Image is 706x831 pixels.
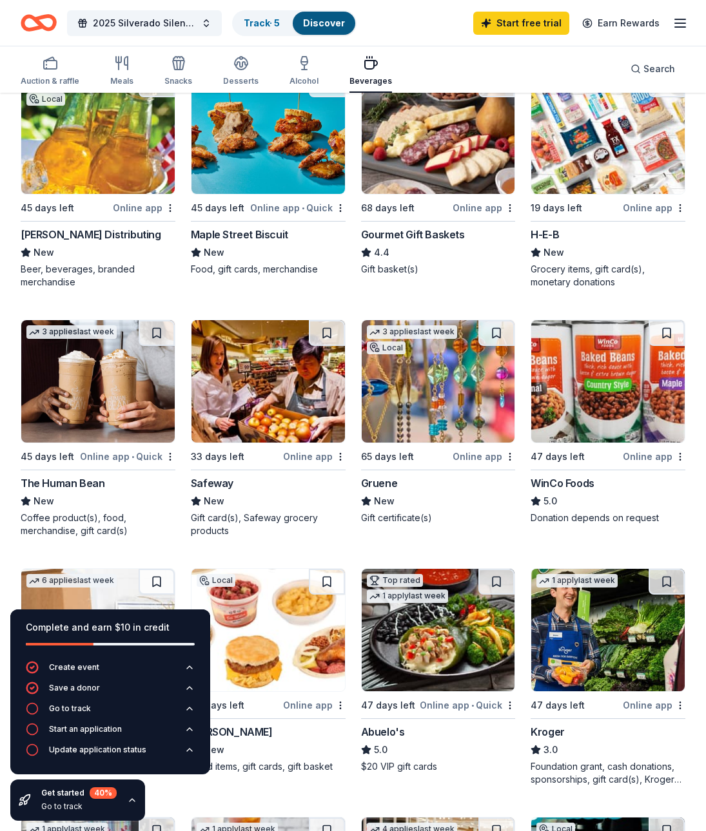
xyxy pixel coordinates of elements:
[531,71,685,289] a: Image for H-E-BLocal19 days leftOnline appH-E-BNewGrocery items, gift card(s), monetary donations
[34,245,54,260] span: New
[191,569,345,691] img: Image for Bill Miller
[49,683,100,693] div: Save a donor
[283,697,346,713] div: Online app
[90,787,117,799] div: 40 %
[191,760,346,773] div: Food items, gift cards, gift basket
[41,787,117,799] div: Get started
[362,320,515,443] img: Image for Gruene
[531,760,685,786] div: Foundation grant, cash donations, sponsorships, gift card(s), Kroger products
[21,263,175,289] div: Beer, beverages, branded merchandise
[374,245,389,260] span: 4.4
[110,50,133,93] button: Meals
[132,452,134,462] span: •
[223,50,259,93] button: Desserts
[544,493,557,509] span: 5.0
[204,493,224,509] span: New
[531,698,585,713] div: 47 days left
[191,263,346,276] div: Food, gift cards, merchandise
[531,263,685,289] div: Grocery items, gift card(s), monetary donations
[302,203,304,213] span: •
[531,568,685,786] a: Image for Kroger1 applylast week47 days leftOnline appKroger3.0Foundation grant, cash donations, ...
[21,227,161,242] div: [PERSON_NAME] Distributing
[191,71,346,276] a: Image for Maple Street Biscuit3 applieslast week45 days leftOnline app•QuickMaple Street BiscuitN...
[21,200,74,216] div: 45 days left
[191,72,345,194] img: Image for Maple Street Biscuit
[26,661,195,682] button: Create event
[531,569,685,691] img: Image for Kroger
[623,200,685,216] div: Online app
[367,574,423,587] div: Top rated
[26,93,65,106] div: Local
[21,8,57,38] a: Home
[21,449,74,464] div: 45 days left
[191,227,288,242] div: Maple Street Biscuit
[49,662,99,673] div: Create event
[67,10,222,36] button: 2025 Silverado Silent Auction
[531,724,565,740] div: Kroger
[623,448,685,464] div: Online app
[191,320,345,443] img: Image for Safeway
[531,227,559,242] div: H-E-B
[361,511,516,524] div: Gift certificate(s)
[21,71,175,289] a: Image for Andrews Distributing1 applylast weekLocal45 days leftOnline app[PERSON_NAME] Distributi...
[26,325,117,339] div: 3 applies last week
[191,320,346,537] a: Image for Safeway33 days leftOnline appSafewayNewGift card(s), Safeway grocery products
[191,200,244,216] div: 45 days left
[643,61,675,77] span: Search
[110,76,133,86] div: Meals
[21,475,104,491] div: The Human Bean
[223,76,259,86] div: Desserts
[544,742,558,758] span: 3.0
[21,76,79,86] div: Auction & raffle
[26,574,117,587] div: 6 applies last week
[367,325,457,339] div: 3 applies last week
[21,320,175,443] img: Image for The Human Bean
[374,742,387,758] span: 5.0
[536,574,618,587] div: 1 apply last week
[80,448,175,464] div: Online app Quick
[41,801,117,812] div: Go to track
[191,568,346,773] a: Image for Bill MillerLocal45 days leftOnline app[PERSON_NAME]NewFood items, gift cards, gift basket
[361,320,516,524] a: Image for Gruene3 applieslast weekLocal65 days leftOnline appGrueneNewGift certificate(s)
[164,76,192,86] div: Snacks
[289,76,319,86] div: Alcohol
[26,682,195,702] button: Save a donor
[21,568,175,773] a: Image for Termini Brothers Bakery6 applieslast week45 days leftOnline appTermini Brothers BakeryN...
[361,568,516,773] a: Image for Abuelo's Top rated1 applylast week47 days leftOnline app•QuickAbuelo's5.0$20 VIP gift c...
[361,724,405,740] div: Abuelo's
[453,448,515,464] div: Online app
[49,745,146,755] div: Update application status
[191,449,244,464] div: 33 days left
[361,200,415,216] div: 68 days left
[349,76,392,86] div: Beverages
[191,724,273,740] div: [PERSON_NAME]
[531,511,685,524] div: Donation depends on request
[361,760,516,773] div: $20 VIP gift cards
[574,12,667,35] a: Earn Rewards
[361,227,465,242] div: Gourmet Gift Baskets
[191,475,233,491] div: Safeway
[453,200,515,216] div: Online app
[164,50,192,93] button: Snacks
[361,263,516,276] div: Gift basket(s)
[471,700,474,711] span: •
[289,50,319,93] button: Alcohol
[531,320,685,443] img: Image for WinCo Foods
[367,589,448,603] div: 1 apply last week
[544,245,564,260] span: New
[26,702,195,723] button: Go to track
[361,449,414,464] div: 65 days left
[191,511,346,537] div: Gift card(s), Safeway grocery products
[197,574,235,587] div: Local
[26,620,195,635] div: Complete and earn $10 in credit
[34,493,54,509] span: New
[21,72,175,194] img: Image for Andrews Distributing
[49,703,91,714] div: Go to track
[93,15,196,31] span: 2025 Silverado Silent Auction
[21,320,175,537] a: Image for The Human Bean3 applieslast week45 days leftOnline app•QuickThe Human BeanNewCoffee pro...
[244,17,280,28] a: Track· 5
[26,723,195,743] button: Start an application
[204,245,224,260] span: New
[26,743,195,764] button: Update application status
[374,493,395,509] span: New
